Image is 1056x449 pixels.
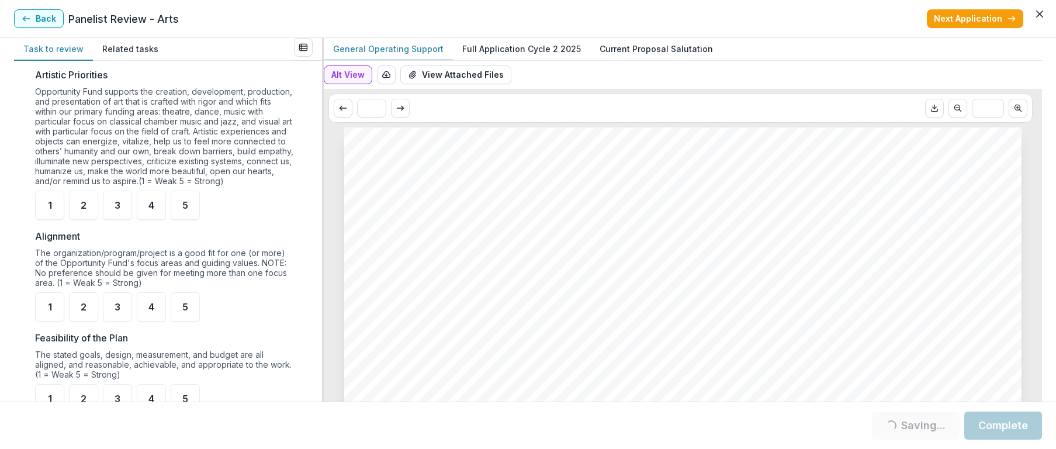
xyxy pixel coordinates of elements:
span: Nonprofit DBA: [385,327,501,343]
span: 4 [148,302,154,312]
span: Submitted Date: [385,399,507,415]
span: 4 [148,394,154,403]
span: Grant Start: [385,345,473,361]
p: Full Application Cycle 2 2025 [462,43,581,55]
span: 2 [81,302,86,312]
button: Back [14,9,64,28]
button: Task to review [14,38,93,61]
span: 3 [115,201,120,210]
button: Scroll to next page [1009,99,1027,118]
span: 2 [81,201,86,210]
button: Scroll to previous page [334,99,352,118]
span: Chatham Baroque, Inc. [506,329,646,342]
div: Opportunity Fund supports the creation, development, production, and presentation of art that is ... [35,87,294,191]
span: 5 [182,394,188,403]
div: The stated goals, design, measurement, and budget are all aligned, and reasonable, achievable, an... [35,350,294,384]
span: 3 [115,302,120,312]
button: Scroll to next page [391,99,410,118]
button: Complete [964,412,1042,440]
span: 3 [115,394,120,403]
button: View all reviews [294,38,313,57]
button: Related tasks [93,38,168,61]
span: [DATE] [512,402,555,415]
button: Saving... [872,412,960,440]
span: 2 [81,394,86,403]
span: 4 [148,201,154,210]
span: [DATE] [478,347,521,360]
span: Chatham Baroque, Inc. [385,230,633,253]
span: 5 [182,302,188,312]
span: Awarded Amount: [385,381,521,397]
p: Feasibility of the Plan [35,331,128,345]
span: Grant End: [385,363,468,379]
span: 0.0 [527,383,545,396]
span: [DATE] [472,365,515,378]
button: Close [1030,5,1049,23]
span: 1 [48,394,52,403]
p: Artistic Priorities [35,68,108,82]
button: View Attached Files [400,65,511,84]
p: Panelist Review - Arts [68,11,179,27]
button: Download PDF [925,99,944,118]
span: 5 [182,201,188,210]
p: Current Proposal Salutation [600,43,713,55]
button: Alt View [324,65,372,84]
p: Alignment [35,229,80,243]
p: General Operating Support [333,43,444,55]
span: General Operating Support [385,288,619,306]
span: 1 [48,302,52,312]
button: Scroll to previous page [948,99,967,118]
div: The organization/program/project is a good fit for one (or more) of the Opportunity Fund's focus ... [35,248,294,292]
button: Next Application [927,9,1023,28]
span: 1 [48,201,52,210]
